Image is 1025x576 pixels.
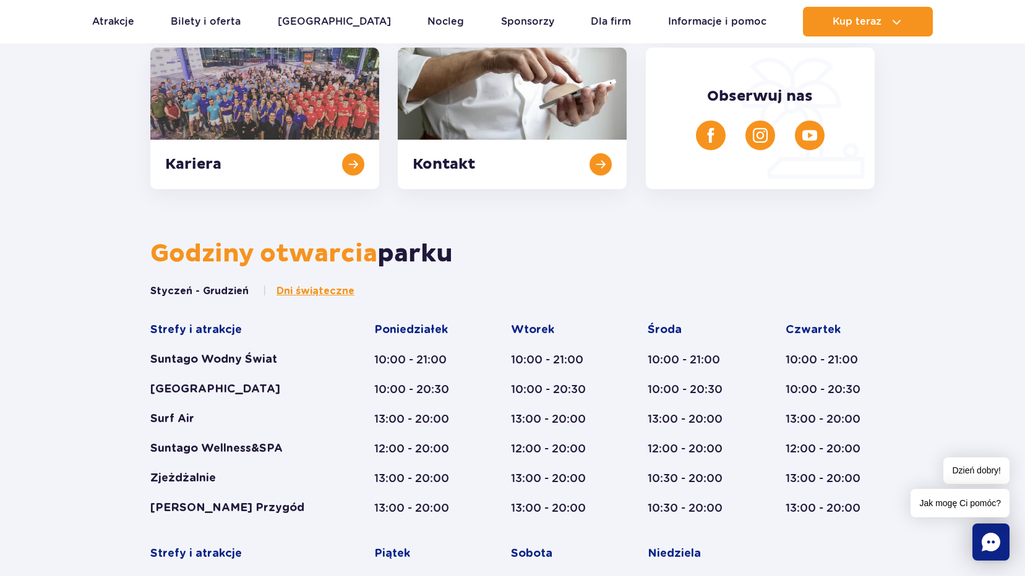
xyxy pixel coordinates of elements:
div: Surf Air [150,412,327,426]
img: Instagram [753,128,768,143]
div: 10:00 - 20:30 [374,382,463,397]
div: 10:00 - 20:30 [786,382,875,397]
div: 13:00 - 20:00 [374,501,463,515]
a: Dla firm [591,7,631,36]
div: Chat [972,523,1010,561]
div: 10:30 - 20:00 [648,471,738,486]
a: Atrakcje [92,7,134,36]
div: 13:00 - 20:00 [511,412,600,426]
div: Czwartek [786,323,875,337]
div: Zjeżdżalnie [150,471,327,486]
div: 13:00 - 20:00 [786,501,875,515]
div: 10:00 - 21:00 [648,352,738,367]
span: Kup teraz [833,16,881,27]
div: Sobota [511,546,600,561]
a: [GEOGRAPHIC_DATA] [278,7,391,36]
img: YouTube [802,128,817,143]
div: 10:00 - 21:00 [374,352,463,367]
div: [PERSON_NAME] Przygód [150,501,327,515]
span: Godziny otwarcia [150,239,377,269]
div: [GEOGRAPHIC_DATA] [150,382,327,397]
div: 13:00 - 20:00 [648,412,738,426]
h2: parku [150,239,875,269]
div: 13:00 - 20:00 [786,412,875,426]
span: Dzień dobry! [943,457,1010,484]
div: Piątek [374,546,463,561]
a: Informacje i pomoc [668,7,766,36]
div: 12:00 - 20:00 [786,441,875,456]
div: 10:00 - 20:30 [648,382,738,397]
div: Suntago Wellness&SPA [150,441,327,456]
div: 13:00 - 20:00 [786,471,875,486]
div: 13:00 - 20:00 [511,501,600,515]
div: 10:30 - 20:00 [648,501,738,515]
div: 10:00 - 20:30 [511,382,600,397]
div: Strefy i atrakcje [150,546,327,561]
div: 10:00 - 21:00 [511,352,600,367]
div: 12:00 - 20:00 [374,441,463,456]
button: Dni świąteczne [262,284,354,298]
span: Jak mogę Ci pomóc? [911,489,1010,517]
div: 13:00 - 20:00 [511,471,600,486]
div: Wtorek [511,323,600,337]
button: Kup teraz [803,7,933,36]
div: 10:00 - 21:00 [786,352,875,367]
button: Styczeń - Grudzień [150,284,249,298]
a: Bilety i oferta [171,7,241,36]
div: Strefy i atrakcje [150,323,327,337]
div: 12:00 - 20:00 [648,441,738,456]
div: Środa [648,323,738,337]
div: Poniedziałek [374,323,463,337]
a: Sponsorzy [501,7,554,36]
img: Facebook [703,128,718,143]
span: Obserwuj nas [707,87,813,106]
div: Suntago Wodny Świat [150,352,327,367]
div: 13:00 - 20:00 [374,471,463,486]
div: Niedziela [648,546,738,561]
a: Nocleg [427,7,464,36]
span: Dni świąteczne [277,284,354,298]
div: 12:00 - 20:00 [511,441,600,456]
div: 13:00 - 20:00 [374,412,463,426]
